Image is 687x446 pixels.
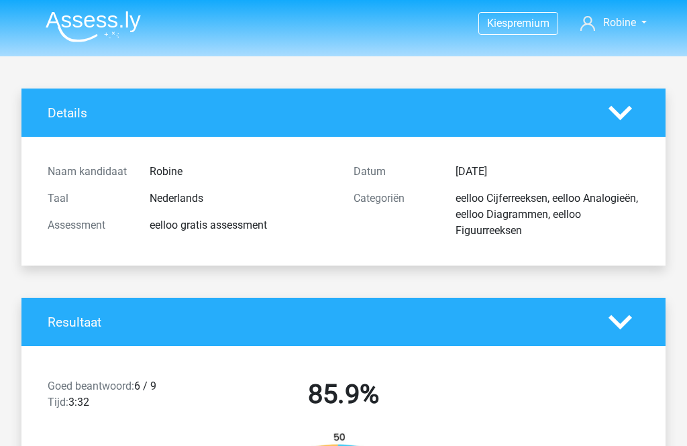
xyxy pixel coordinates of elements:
span: Robine [603,16,636,29]
div: [DATE] [445,164,649,180]
div: Naam kandidaat [38,164,140,180]
a: Kiespremium [479,14,558,32]
div: Assessment [38,217,140,233]
div: Taal [38,190,140,207]
h4: Resultaat [48,315,588,330]
div: Datum [343,164,445,180]
div: Nederlands [140,190,343,207]
div: Categoriën [343,190,445,239]
span: premium [507,17,549,30]
a: Robine [575,15,652,31]
div: Robine [140,164,343,180]
h4: Details [48,105,588,121]
div: eelloo Cijferreeksen, eelloo Analogieën, eelloo Diagrammen, eelloo Figuurreeksen [445,190,649,239]
h2: 85.9% [201,378,486,410]
span: Tijd: [48,396,68,408]
img: Assessly [46,11,141,42]
span: Kies [487,17,507,30]
span: Goed beantwoord: [48,380,134,392]
div: eelloo gratis assessment [140,217,343,233]
div: 6 / 9 3:32 [38,378,191,416]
